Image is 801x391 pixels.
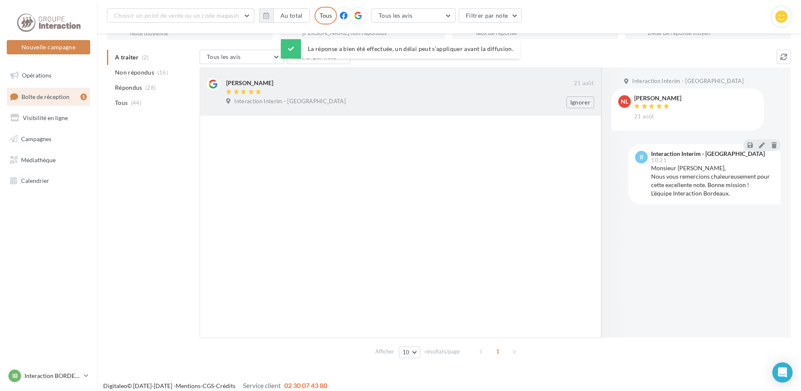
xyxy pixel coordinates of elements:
[226,79,273,87] div: [PERSON_NAME]
[273,8,310,23] button: Au total
[5,172,92,190] a: Calendrier
[634,95,681,101] div: [PERSON_NAME]
[399,346,420,358] button: 10
[203,382,214,389] a: CGS
[7,40,90,54] button: Nouvelle campagne
[425,348,460,356] span: résultats/page
[176,382,200,389] a: Mentions
[200,50,284,64] button: Tous les avis
[7,368,90,384] a: IB Interaction BORDEAUX
[5,88,92,106] a: Boîte de réception1
[5,67,92,84] a: Opérations
[207,53,241,60] span: Tous les avis
[651,158,667,163] span: 10:21
[315,7,337,24] div: Tous
[375,348,394,356] span: Afficher
[403,349,410,356] span: 10
[371,8,456,23] button: Tous les avis
[21,177,49,184] span: Calendrier
[103,382,327,389] span: © [DATE]-[DATE] - - -
[131,99,142,106] span: (44)
[115,99,128,107] span: Tous
[284,381,327,389] span: 02 30 07 43 80
[574,80,594,87] span: 21 août
[216,382,235,389] a: Crédits
[107,8,254,23] button: Choisir un point de vente ou un code magasin
[114,12,239,19] span: Choisir un point de vente ou un code magasin
[115,83,142,92] span: Répondus
[21,156,56,163] span: Médiathèque
[23,114,68,121] span: Visibilité en ligne
[651,151,765,157] div: Interaction Interim - [GEOGRAPHIC_DATA]
[379,12,413,19] span: Tous les avis
[651,164,774,198] div: Monsieur [PERSON_NAME], Nous vous remercions chaleureusement pour cette excellente note. Bonne mi...
[24,372,80,380] p: Interaction BORDEAUX
[621,97,628,106] span: NL
[115,68,154,77] span: Non répondus
[21,93,69,100] span: Boîte de réception
[80,94,87,100] div: 1
[281,39,520,59] div: La réponse a bien été effectuée, un délai peut s’appliquer avant la diffusion.
[103,382,127,389] a: Digitaleo
[5,130,92,148] a: Campagnes
[5,151,92,169] a: Médiathèque
[491,345,505,358] span: 1
[259,8,310,23] button: Au total
[158,69,168,76] span: (16)
[243,381,281,389] span: Service client
[21,135,51,142] span: Campagnes
[772,362,793,383] div: Open Intercom Messenger
[22,72,51,79] span: Opérations
[566,96,594,108] button: Ignorer
[640,153,643,161] span: II
[459,8,522,23] button: Filtrer par note
[632,78,744,85] span: Interaction Interim - [GEOGRAPHIC_DATA]
[145,84,156,91] span: (28)
[5,109,92,127] a: Visibilité en ligne
[12,372,18,380] span: IB
[634,113,654,121] span: 21 août
[234,98,346,105] span: Interaction Interim - [GEOGRAPHIC_DATA]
